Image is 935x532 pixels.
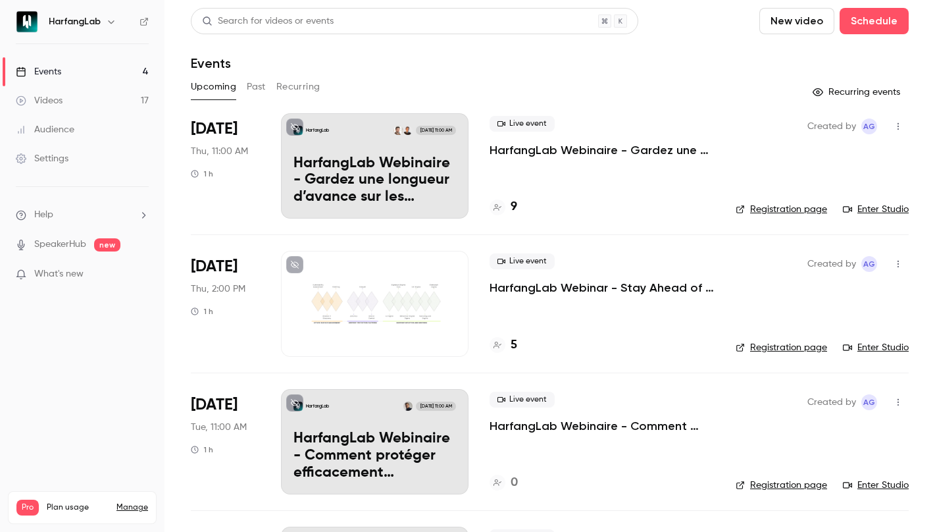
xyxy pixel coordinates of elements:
span: [DATE] 11:00 AM [416,402,455,411]
img: HarfangLab [16,11,38,32]
span: Created by [807,256,856,272]
span: Thu, 2:00 PM [191,282,245,296]
a: HarfangLab Webinaire - Gardez une longueur d’avance sur les menaces avec HarfangLab Scout [490,142,715,158]
p: HarfangLab [306,127,329,134]
span: Alexandre Gestat [861,256,877,272]
span: Live event [490,253,555,269]
h4: 9 [511,198,517,216]
span: [DATE] 11:00 AM [416,126,455,135]
a: Manage [116,502,148,513]
span: Alexandre Gestat [861,394,877,410]
span: [DATE] [191,394,238,415]
a: Registration page [736,203,827,216]
h1: Events [191,55,231,71]
a: HarfangLab Webinaire - Comment protéger efficacement l’enseignement supérieur contre les cyberatt... [281,389,468,494]
span: AG [863,394,875,410]
a: 5 [490,336,517,354]
img: Guillaume Ruty [393,126,403,135]
a: Enter Studio [843,341,909,354]
a: SpeakerHub [34,238,86,252]
button: Past [247,76,266,97]
h4: 5 [511,336,517,354]
button: New video [759,8,834,34]
div: Events [16,65,61,78]
div: Videos [16,94,63,107]
h4: 0 [511,474,518,492]
a: HarfangLab Webinar - Stay Ahead of Threats with HarfangLab Scout [490,280,715,296]
button: Schedule [840,8,909,34]
span: Plan usage [47,502,109,513]
div: 1 h [191,306,213,317]
div: Oct 9 Thu, 2:00 PM (Europe/Paris) [191,251,260,356]
img: Florian Le Roux [403,402,413,411]
span: Live event [490,116,555,132]
div: Search for videos or events [202,14,334,28]
span: AG [863,256,875,272]
span: Live event [490,392,555,408]
span: What's new [34,267,84,281]
div: Oct 21 Tue, 11:00 AM (Europe/Paris) [191,389,260,494]
span: new [94,238,120,252]
div: 1 h [191,169,213,179]
button: Recurring events [807,82,909,103]
span: Thu, 11:00 AM [191,145,248,158]
span: Pro [16,500,39,516]
li: help-dropdown-opener [16,208,149,222]
div: Audience [16,123,74,136]
a: HarfangLab Webinaire - Gardez une longueur d’avance sur les menaces avec HarfangLab ScoutHarfangL... [281,113,468,219]
a: 9 [490,198,517,216]
span: [DATE] [191,256,238,277]
span: Help [34,208,53,222]
span: AG [863,119,875,134]
span: [DATE] [191,119,238,140]
span: Created by [807,119,856,134]
iframe: Noticeable Trigger [133,269,149,280]
a: Registration page [736,479,827,492]
button: Upcoming [191,76,236,97]
span: Tue, 11:00 AM [191,421,247,434]
button: Recurring [276,76,320,97]
span: Created by [807,394,856,410]
div: Settings [16,152,68,165]
div: Oct 9 Thu, 11:00 AM (Europe/Paris) [191,113,260,219]
h6: HarfangLab [49,15,101,28]
a: HarfangLab Webinaire - Comment protéger efficacement l’enseignement supérieur contre les cyberatt... [490,418,715,434]
a: 0 [490,474,518,492]
img: Alexandre Gestat [403,126,413,135]
a: Enter Studio [843,203,909,216]
span: Alexandre Gestat [861,119,877,134]
a: Enter Studio [843,479,909,492]
p: HarfangLab [306,403,329,410]
p: HarfangLab Webinaire - Comment protéger efficacement l’enseignement supérieur contre les cyberatt... [293,431,456,481]
div: 1 h [191,444,213,455]
p: HarfangLab Webinaire - Gardez une longueur d’avance sur les menaces avec HarfangLab Scout [293,155,456,206]
a: Registration page [736,341,827,354]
